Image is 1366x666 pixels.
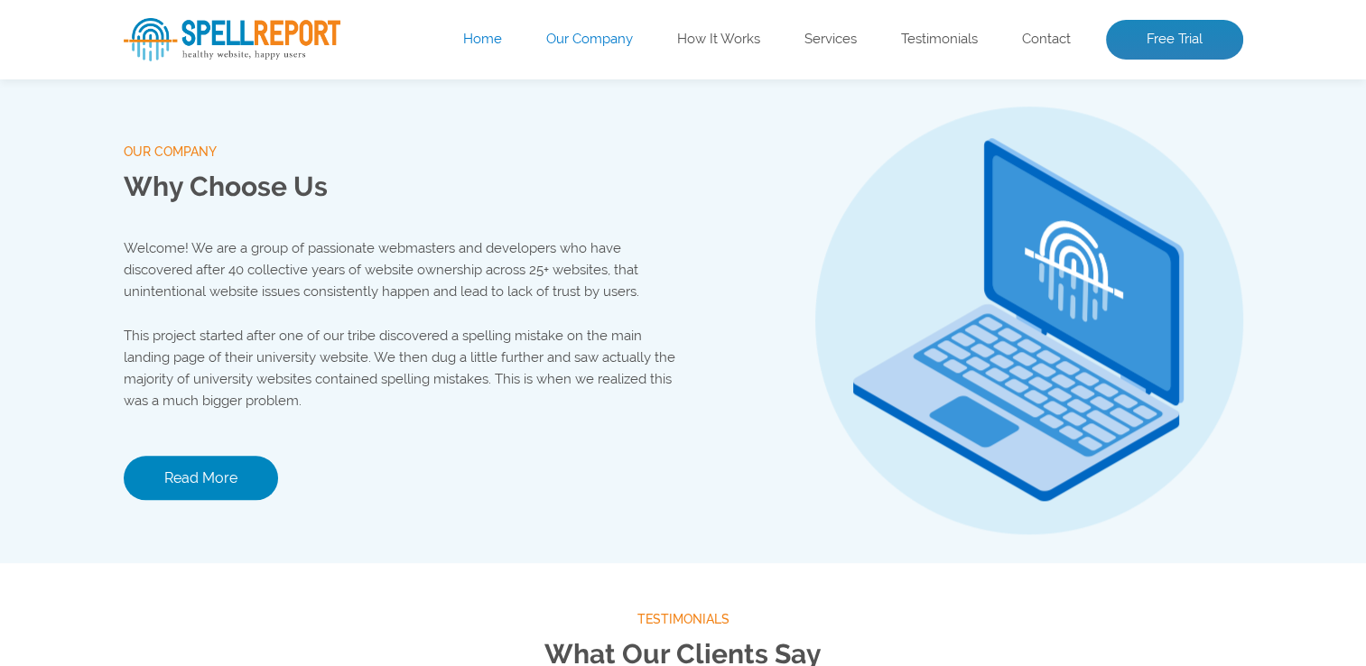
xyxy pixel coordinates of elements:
a: Our Company [546,31,633,49]
a: Free Trial [1106,20,1243,60]
h2: Why Choose Us [124,163,683,211]
img: Free Webiste Analysis [795,59,1243,365]
p: This project started after one of our tribe discovered a spelling mistake on the main landing pag... [124,325,683,412]
input: Enter Your URL [124,226,620,274]
img: SpellReport [124,18,340,61]
h1: Website Analysis [124,73,768,136]
img: Free Webiste Analysis [800,104,1161,120]
a: Testimonials [901,31,978,49]
p: Welcome! We are a group of passionate webmasters and developers who have discovered after 40 coll... [124,237,683,302]
a: Home [463,31,502,49]
a: How It Works [677,31,760,49]
button: Scan Website [124,292,284,338]
span: Free [124,73,237,136]
span: our company [124,141,683,163]
a: Contact [1022,31,1071,49]
a: Read More [124,456,278,500]
a: Services [804,31,857,49]
p: Enter your website’s URL to see spelling mistakes, broken links and more [124,154,768,212]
